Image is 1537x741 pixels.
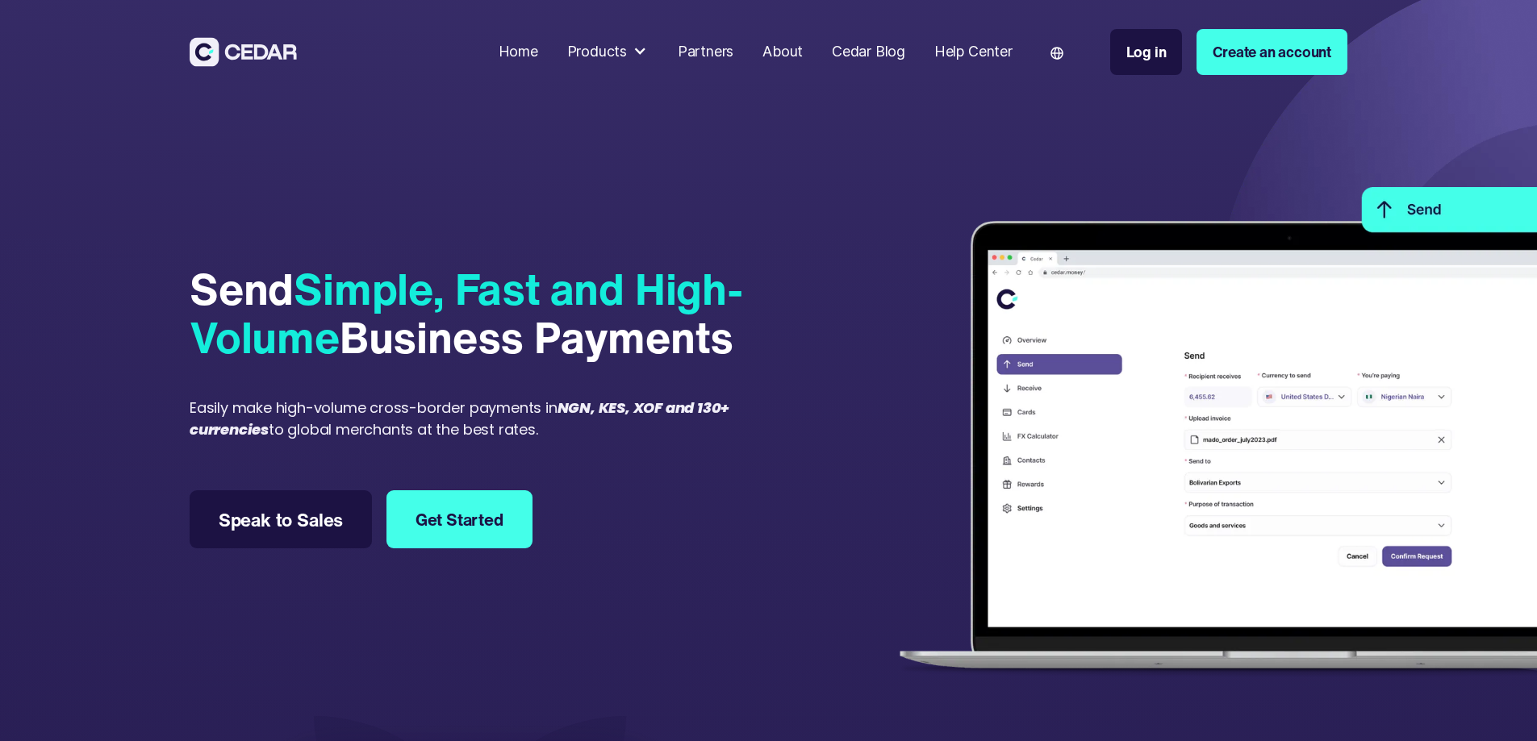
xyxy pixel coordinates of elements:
div: Products [567,41,627,63]
div: Home [499,41,538,63]
a: Help Center [927,33,1020,71]
a: Partners [670,33,741,71]
span: Simple, Fast and High-Volume [190,256,743,368]
div: About [762,41,803,63]
div: Log in [1126,41,1167,63]
em: NGN, KES, XOF and 130+ currencies [190,398,729,439]
div: Easily make high-volume cross-border payments in to global merchants at the best rates. [190,397,762,440]
a: Log in [1110,29,1183,75]
div: Help Center [934,41,1013,63]
a: Get Started [386,490,533,548]
div: Products [560,34,656,70]
a: Home [491,33,545,71]
a: Cedar Blog [825,33,913,71]
div: Partners [678,41,733,63]
a: Create an account [1197,29,1347,75]
div: Send Business Payments [190,264,762,360]
a: Speak to Sales [190,490,372,548]
div: Cedar Blog [832,41,905,63]
a: About [755,33,810,71]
